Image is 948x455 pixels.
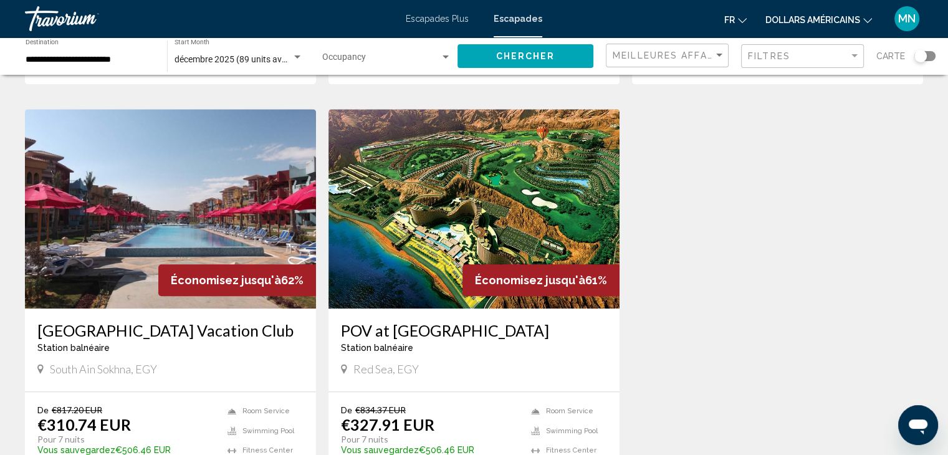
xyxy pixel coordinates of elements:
[496,52,555,62] span: Chercher
[724,11,747,29] button: Changer de langue
[37,415,131,434] p: €310.74 EUR
[37,321,304,340] a: [GEOGRAPHIC_DATA] Vacation Club
[341,415,434,434] p: €327.91 EUR
[724,15,735,25] font: fr
[341,445,419,455] span: Vous sauvegardez
[613,50,730,60] span: Meilleures affaires
[242,427,294,435] span: Swimming Pool
[765,15,860,25] font: dollars américains
[475,274,585,287] span: Économisez jusqu'à
[52,405,102,415] span: €817.20 EUR
[546,407,593,415] span: Room Service
[613,50,725,61] mat-select: Sort by
[457,44,593,67] button: Chercher
[748,51,790,61] span: Filtres
[406,14,469,24] a: Escapades Plus
[341,445,519,455] p: €506.46 EUR
[37,445,115,455] span: Vous sauvegardez
[25,6,393,31] a: Travorium
[37,405,49,415] span: De
[50,362,157,376] span: South Ain Sokhna, EGY
[876,47,905,65] span: Carte
[158,264,316,296] div: 62%
[328,109,620,309] img: ii_psk1.jpg
[462,264,620,296] div: 61%
[341,405,352,415] span: De
[242,446,293,454] span: Fitness Center
[37,445,215,455] p: €506.46 EUR
[353,362,419,376] span: Red Sea, EGY
[341,343,413,353] span: Station balnéaire
[546,446,596,454] span: Fitness Center
[37,434,215,445] p: Pour 7 nuits
[546,427,598,435] span: Swimming Pool
[898,405,938,445] iframe: Bouton de lancement de la fenêtre de messagerie
[25,109,316,309] img: ii_prz1.jpg
[898,12,916,25] font: MN
[171,274,281,287] span: Économisez jusqu'à
[341,434,519,445] p: Pour 7 nuits
[175,54,310,64] span: décembre 2025 (89 units available)
[355,405,406,415] span: €834.37 EUR
[765,11,872,29] button: Changer de devise
[37,343,110,353] span: Station balnéaire
[741,44,864,69] button: Filter
[891,6,923,32] button: Menu utilisateur
[494,14,542,24] a: Escapades
[341,321,607,340] a: POV at [GEOGRAPHIC_DATA]
[242,407,290,415] span: Room Service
